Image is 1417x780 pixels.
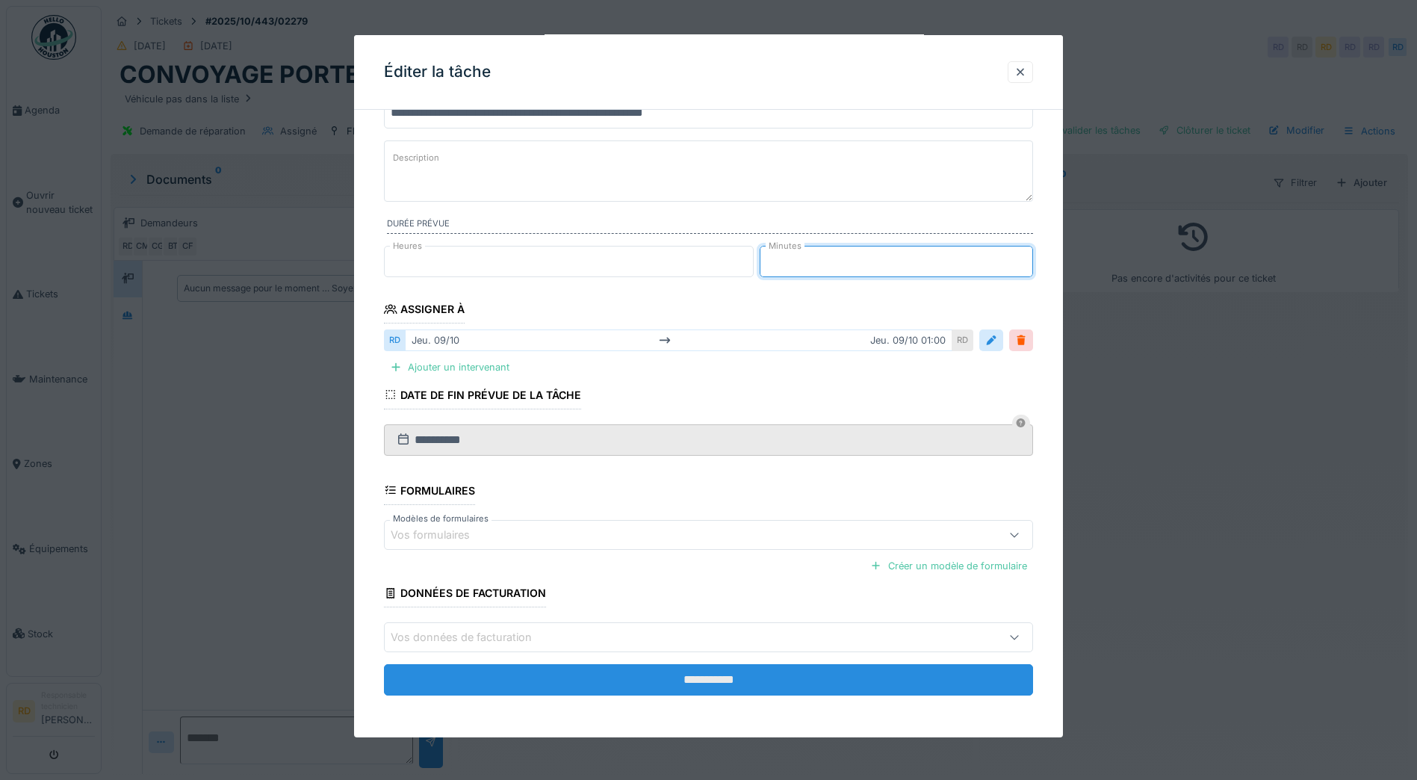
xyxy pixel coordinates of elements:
[390,513,492,525] label: Modèles de formulaires
[952,329,973,351] div: RD
[390,149,442,167] label: Description
[384,63,491,81] h3: Éditer la tâche
[384,298,465,324] div: Assigner à
[391,629,553,646] div: Vos données de facturation
[390,240,425,253] label: Heures
[864,556,1033,576] div: Créer un modèle de formulaire
[766,240,804,253] label: Minutes
[384,582,546,607] div: Données de facturation
[384,384,581,409] div: Date de fin prévue de la tâche
[384,480,475,505] div: Formulaires
[405,329,952,351] div: jeu. 09/10 jeu. 09/10 01:00
[384,329,405,351] div: RD
[384,357,515,377] div: Ajouter un intervenant
[387,217,1033,234] label: Durée prévue
[391,527,491,543] div: Vos formulaires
